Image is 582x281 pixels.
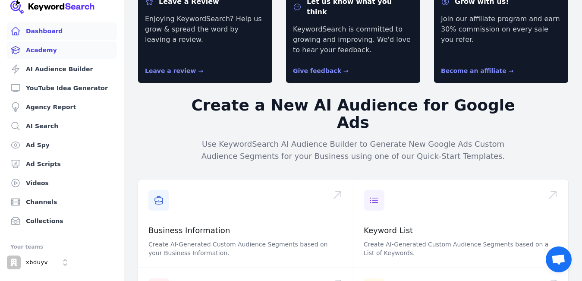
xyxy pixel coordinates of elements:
a: YouTube Idea Generator [7,79,117,97]
p: Join our affiliate program and earn 30% commission on every sale you refer. [441,14,561,55]
p: Enjoying KeywordSearch? Help us grow & spread the word by leaving a review. [145,14,265,55]
a: Collections [7,212,117,230]
a: AI Search [7,117,117,135]
a: Leave a review [145,67,203,74]
a: Give feedback [293,67,349,74]
span: → [509,67,514,74]
a: Dashboard [7,22,117,40]
a: Academy [7,41,117,59]
a: Become an affiliate [441,67,513,74]
p: xbduyv [26,259,48,266]
a: Agency Report [7,98,117,116]
a: Channels [7,193,117,211]
img: xbduyv [7,256,21,269]
span: → [343,67,349,74]
a: Ad Spy [7,136,117,154]
button: Open organization switcher [7,256,72,269]
h2: Create a New AI Audience for Google Ads [188,97,519,131]
a: Ad Scripts [7,155,117,173]
p: Use KeywordSearch AI Audience Builder to Generate New Google Ads Custom Audience Segments for you... [188,138,519,162]
a: Open chat [546,246,572,272]
a: Keyword List [364,226,413,235]
a: Business Information [148,226,230,235]
span: → [198,67,203,74]
div: Your teams [10,242,113,252]
a: AI Audience Builder [7,60,117,78]
p: KeywordSearch is committed to growing and improving. We'd love to hear your feedback. [293,24,413,55]
a: Videos [7,174,117,192]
